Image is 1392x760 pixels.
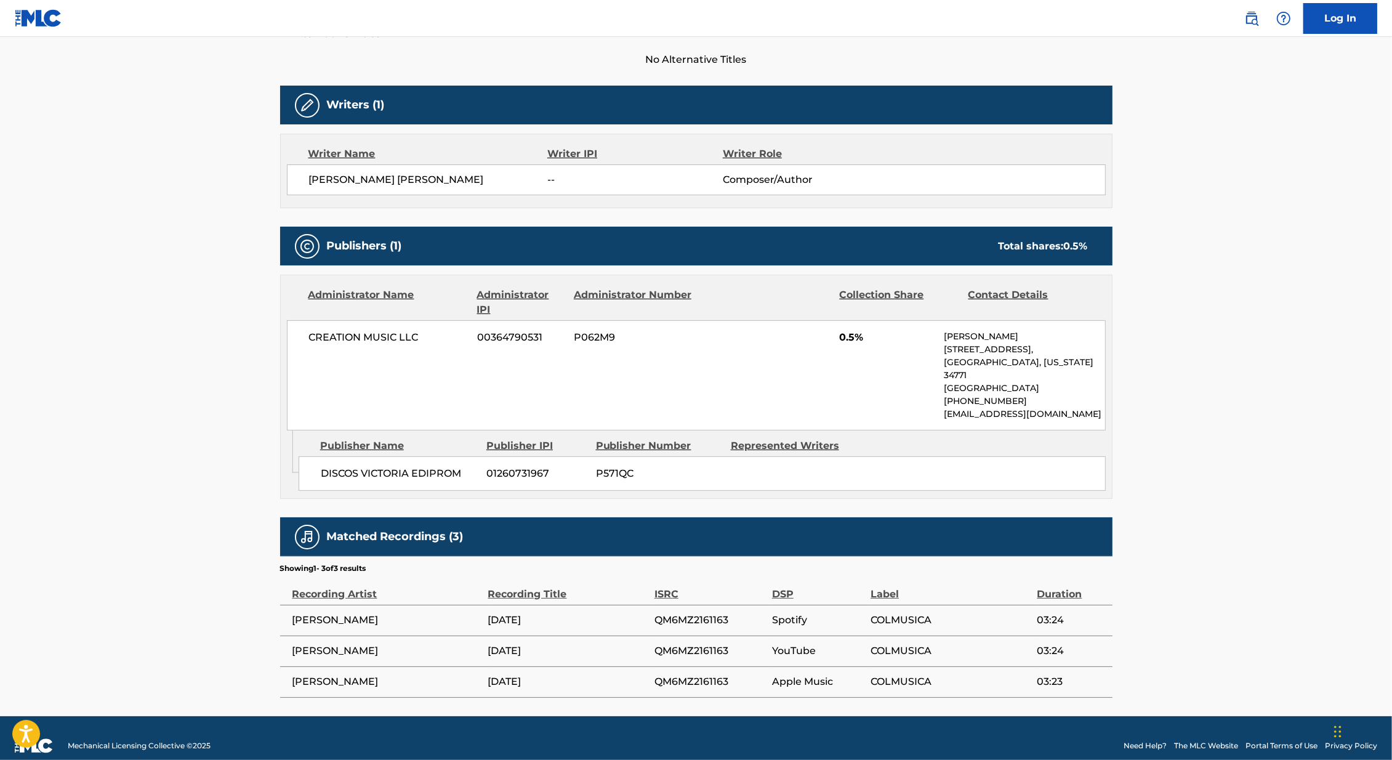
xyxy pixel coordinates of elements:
div: Publisher IPI [486,439,587,453]
div: Publisher Number [596,439,722,453]
span: [PERSON_NAME] [PERSON_NAME] [309,172,548,187]
div: Administrator IPI [477,288,565,317]
iframe: Chat Widget [1330,701,1392,760]
img: Publishers [300,239,315,254]
span: P571QC [596,466,722,481]
div: Label [871,574,1031,602]
span: Apple Music [772,674,864,689]
span: Mechanical Licensing Collective © 2025 [68,740,211,751]
div: Duration [1037,574,1106,602]
span: 0.5 % [1064,240,1088,252]
span: 03:24 [1037,644,1106,658]
span: QM6MZ2161163 [654,674,766,689]
span: [DATE] [488,613,648,628]
img: Writers [300,98,315,113]
div: Recording Artist [292,574,482,602]
div: Total shares: [999,239,1088,254]
img: search [1244,11,1259,26]
span: No Alternative Titles [280,52,1112,67]
span: 00364790531 [477,330,565,345]
div: Drag [1334,713,1342,750]
span: YouTube [772,644,864,658]
span: P062M9 [574,330,693,345]
span: [DATE] [488,674,648,689]
div: Administrator Name [308,288,468,317]
h5: Publishers (1) [327,239,402,253]
img: MLC Logo [15,9,62,27]
div: Contact Details [968,288,1088,317]
span: [DATE] [488,644,648,658]
a: The MLC Website [1174,740,1238,751]
div: Administrator Number [574,288,693,317]
p: [GEOGRAPHIC_DATA], [US_STATE] 34771 [944,356,1104,382]
h5: Matched Recordings (3) [327,530,464,544]
h5: Writers (1) [327,98,385,112]
a: Public Search [1239,6,1264,31]
div: Writer Role [723,147,882,161]
span: 03:24 [1037,613,1106,628]
div: Help [1271,6,1296,31]
div: Writer IPI [547,147,723,161]
span: COLMUSICA [871,613,1031,628]
span: COLMUSICA [871,644,1031,658]
span: QM6MZ2161163 [654,613,766,628]
span: [PERSON_NAME] [292,644,482,658]
p: [PHONE_NUMBER] [944,395,1104,408]
span: 0.5% [839,330,935,345]
p: [GEOGRAPHIC_DATA] [944,382,1104,395]
img: help [1276,11,1291,26]
div: Writer Name [308,147,548,161]
p: [PERSON_NAME] [944,330,1104,343]
img: Matched Recordings [300,530,315,544]
div: Collection Share [839,288,959,317]
span: Composer/Author [723,172,882,187]
a: Need Help? [1124,740,1167,751]
p: Showing 1 - 3 of 3 results [280,563,366,574]
div: DSP [772,574,864,602]
span: DISCOS VICTORIA EDIPROM [321,466,478,481]
img: logo [15,738,53,753]
a: Privacy Policy [1325,740,1377,751]
span: QM6MZ2161163 [654,644,766,658]
div: Publisher Name [320,439,477,453]
p: [EMAIL_ADDRESS][DOMAIN_NAME] [944,408,1104,421]
div: ISRC [654,574,766,602]
span: 01260731967 [487,466,587,481]
span: -- [547,172,722,187]
a: Log In [1303,3,1377,34]
span: COLMUSICA [871,674,1031,689]
a: Portal Terms of Use [1245,740,1318,751]
span: [PERSON_NAME] [292,613,482,628]
span: 03:23 [1037,674,1106,689]
span: [PERSON_NAME] [292,674,482,689]
p: [STREET_ADDRESS], [944,343,1104,356]
span: Spotify [772,613,864,628]
div: Represented Writers [731,439,856,453]
div: Recording Title [488,574,648,602]
span: CREATION MUSIC LLC [309,330,469,345]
